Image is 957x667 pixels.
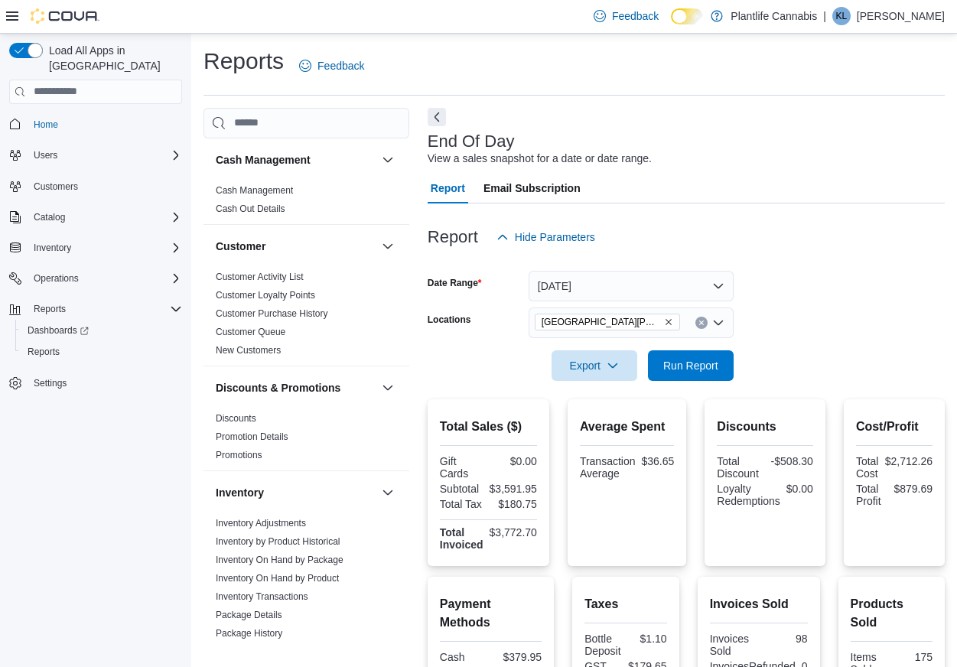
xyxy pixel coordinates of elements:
span: Reports [28,300,182,318]
div: Total Profit [856,483,888,507]
button: Customers [3,175,188,197]
a: Customer Purchase History [216,308,328,319]
a: Package History [216,628,282,639]
span: Reports [34,303,66,315]
button: Reports [15,341,188,363]
span: Customers [34,181,78,193]
button: Inventory [379,483,397,502]
label: Locations [428,314,471,326]
h2: Products Sold [851,595,933,632]
div: $0.00 [491,455,537,467]
span: Package History [216,627,282,639]
a: Dashboards [15,320,188,341]
div: Subtotal [440,483,483,495]
button: Inventory [28,239,77,257]
button: Catalog [3,207,188,228]
label: Date Range [428,277,482,289]
a: Inventory by Product Historical [216,536,340,547]
span: Inventory [28,239,182,257]
span: Export [561,350,628,381]
button: Discounts & Promotions [379,379,397,397]
span: Discounts [216,412,256,425]
span: Inventory On Hand by Product [216,572,339,584]
div: Cash [440,651,488,663]
button: Clear input [695,317,708,329]
span: Operations [34,272,79,285]
span: Promotions [216,449,262,461]
a: Feedback [588,1,665,31]
a: Promotion Details [216,431,288,442]
button: Next [428,108,446,126]
div: $180.75 [491,498,537,510]
h2: Payment Methods [440,595,542,632]
a: Customer Activity List [216,272,304,282]
div: Total Tax [440,498,486,510]
button: Hide Parameters [490,222,601,252]
h2: Average Spent [580,418,674,436]
span: Customer Purchase History [216,307,328,320]
span: Customer Activity List [216,271,304,283]
button: Customer [379,237,397,255]
span: Package Details [216,609,282,621]
div: -$508.30 [768,455,813,467]
a: Customers [28,177,84,196]
div: Discounts & Promotions [203,409,409,470]
span: Hide Parameters [515,229,595,245]
div: 98 [762,633,808,645]
h2: Cost/Profit [856,418,933,436]
span: Report [431,173,465,203]
button: Settings [3,372,188,394]
h2: Invoices Sold [710,595,808,613]
span: Settings [34,377,67,389]
div: Customer [203,268,409,366]
span: Inventory [34,242,71,254]
span: Customer Queue [216,326,285,338]
span: Cash Management [216,184,293,197]
span: Reports [28,346,60,358]
a: Feedback [293,50,370,81]
div: Gift Cards [440,455,486,480]
button: Catalog [28,208,71,226]
div: $3,772.70 [490,526,537,538]
a: Reports [21,343,66,361]
a: Cash Out Details [216,203,285,214]
a: Dashboards [21,321,95,340]
div: Transaction Average [580,455,636,480]
button: Users [28,146,63,164]
span: Dashboards [28,324,89,337]
h3: End Of Day [428,132,515,151]
span: Dashboards [21,321,182,340]
button: Operations [28,269,85,288]
h3: Report [428,228,478,246]
span: Feedback [317,58,364,73]
span: Inventory by Product Historical [216,535,340,548]
a: Customer Loyalty Points [216,290,315,301]
span: Dark Mode [671,24,672,25]
span: Users [34,149,57,161]
p: | [823,7,826,25]
button: Open list of options [712,317,724,329]
div: Total Cost [856,455,879,480]
span: Run Report [663,358,718,373]
h2: Total Sales ($) [440,418,537,436]
a: Discounts [216,413,256,424]
span: Users [28,146,182,164]
span: Customers [28,177,182,196]
div: View a sales snapshot for a date or date range. [428,151,652,167]
span: Reports [21,343,182,361]
button: Export [552,350,637,381]
span: Catalog [28,208,182,226]
span: Operations [28,269,182,288]
img: Cova [31,8,99,24]
div: Bottle Deposit [584,633,623,657]
button: Reports [3,298,188,320]
button: Operations [3,268,188,289]
button: Customer [216,239,376,254]
input: Dark Mode [671,8,703,24]
a: Inventory Adjustments [216,518,306,529]
nav: Complex example [9,107,182,434]
a: Package Details [216,610,282,620]
button: Home [3,113,188,135]
div: Total Discount [717,455,762,480]
a: Promotions [216,450,262,460]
